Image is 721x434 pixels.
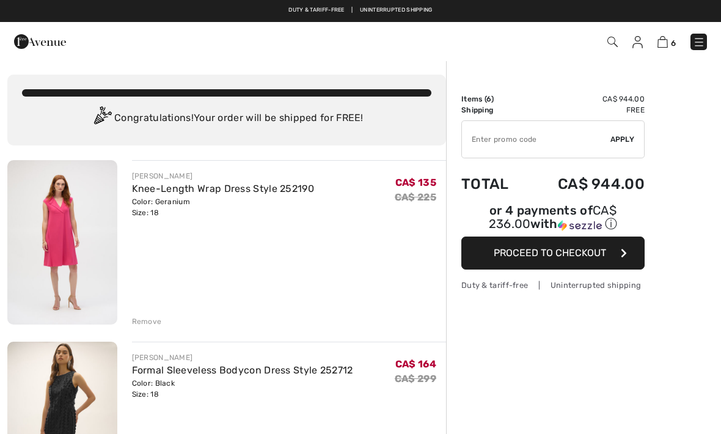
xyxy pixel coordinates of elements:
[632,36,643,48] img: My Info
[7,160,117,325] img: Knee-Length Wrap Dress Style 252190
[610,134,635,145] span: Apply
[90,106,114,131] img: Congratulation2.svg
[461,205,645,232] div: or 4 payments of with
[132,316,162,327] div: Remove
[671,39,676,48] span: 6
[22,106,431,131] div: Congratulations! Your order will be shipped for FREE!
[462,121,610,158] input: Promo code
[461,205,645,237] div: or 4 payments ofCA$ 236.00withSezzle Click to learn more about Sezzle
[461,105,526,116] td: Shipping
[526,105,645,116] td: Free
[132,183,315,194] a: Knee-Length Wrap Dress Style 252190
[486,95,491,103] span: 6
[558,220,602,231] img: Sezzle
[461,163,526,205] td: Total
[132,364,353,376] a: Formal Sleeveless Bodycon Dress Style 252712
[693,36,705,48] img: Menu
[395,191,436,203] s: CA$ 225
[395,358,436,370] span: CA$ 164
[657,36,668,48] img: Shopping Bag
[526,94,645,105] td: CA$ 944.00
[14,35,66,46] a: 1ère Avenue
[526,163,645,205] td: CA$ 944.00
[489,203,617,231] span: CA$ 236.00
[132,378,353,400] div: Color: Black Size: 18
[607,37,618,47] img: Search
[132,196,315,218] div: Color: Geranium Size: 18
[461,279,645,291] div: Duty & tariff-free | Uninterrupted shipping
[132,352,353,363] div: [PERSON_NAME]
[395,177,436,188] span: CA$ 135
[657,34,676,49] a: 6
[461,237,645,270] button: Proceed to Checkout
[14,29,66,54] img: 1ère Avenue
[395,373,436,384] s: CA$ 299
[494,247,606,259] span: Proceed to Checkout
[132,171,315,182] div: [PERSON_NAME]
[461,94,526,105] td: Items ( )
